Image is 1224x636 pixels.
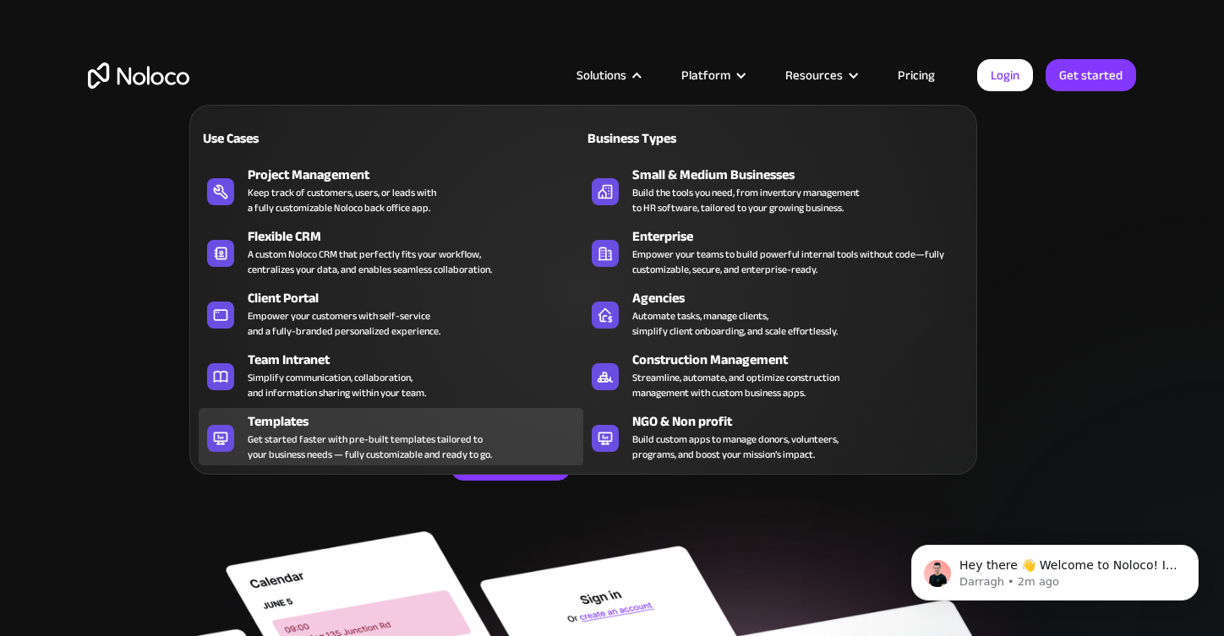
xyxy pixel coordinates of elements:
[583,346,968,404] a: Construction ManagementStreamline, automate, and optimize constructionmanagement with custom busi...
[248,165,591,185] div: Project Management
[199,128,384,149] div: Use Cases
[248,247,492,277] div: A custom Noloco CRM that perfectly fits your workflow, centralizes your data, and enables seamles...
[583,285,968,342] a: AgenciesAutomate tasks, manage clients,simplify client onboarding, and scale effortlessly.
[248,432,492,462] div: Get started faster with pre-built templates tailored to your business needs — fully customizable ...
[632,288,975,308] div: Agencies
[199,223,583,280] a: Flexible CRMA custom Noloco CRM that perfectly fits your workflow,centralizes your data, and enab...
[199,118,583,157] a: Use Cases
[583,128,768,149] div: Business Types
[632,185,860,215] div: Build the tools you need, from inventory management to HR software, tailored to your growing busi...
[199,285,583,342] a: Client PortalEmpower your customers with self-serviceand a fully-branded personalized experience.
[248,288,591,308] div: Client Portal
[248,226,591,247] div: Flexible CRM
[632,308,838,339] div: Automate tasks, manage clients, simplify client onboarding, and scale effortlessly.
[681,64,730,86] div: Platform
[583,161,968,219] a: Small & Medium BusinessesBuild the tools you need, from inventory managementto HR software, tailo...
[189,81,977,475] nav: Solutions
[88,63,189,89] a: home
[660,64,764,86] div: Platform
[248,350,591,370] div: Team Intranet
[555,64,660,86] div: Solutions
[632,370,839,400] div: Streamline, automate, and optimize construction management with custom business apps.
[632,411,975,432] div: NGO & Non profit
[632,247,959,277] div: Empower your teams to build powerful internal tools without code—fully customizable, secure, and ...
[248,370,426,400] div: Simplify communication, collaboration, and information sharing within your team.
[785,64,843,86] div: Resources
[632,432,839,462] div: Build custom apps to manage donors, volunteers, programs, and boost your mission’s impact.
[764,64,877,86] div: Resources
[1046,59,1136,91] a: Get started
[877,64,956,86] a: Pricing
[248,185,436,215] div: Keep track of customers, users, or leads with a fully customizable Noloco back office app.
[583,408,968,465] a: NGO & Non profitBuild custom apps to manage donors, volunteers,programs, and boost your mission’s...
[248,411,591,432] div: Templates
[199,346,583,404] a: Team IntranetSimplify communication, collaboration,and information sharing within your team.
[199,408,583,465] a: TemplatesGet started faster with pre-built templates tailored toyour business needs — fully custo...
[583,118,968,157] a: Business Types
[977,59,1033,91] a: Login
[583,223,968,280] a: EnterpriseEmpower your teams to build powerful internal tools without code—fully customizable, se...
[632,350,975,370] div: Construction Management
[248,308,440,339] div: Empower your customers with self-service and a fully-branded personalized experience.
[88,174,1136,309] h2: Business Apps for Teams
[632,226,975,247] div: Enterprise
[632,165,975,185] div: Small & Medium Businesses
[576,64,626,86] div: Solutions
[886,509,1224,628] iframe: Intercom notifications message
[199,161,583,219] a: Project ManagementKeep track of customers, users, or leads witha fully customizable Noloco back o...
